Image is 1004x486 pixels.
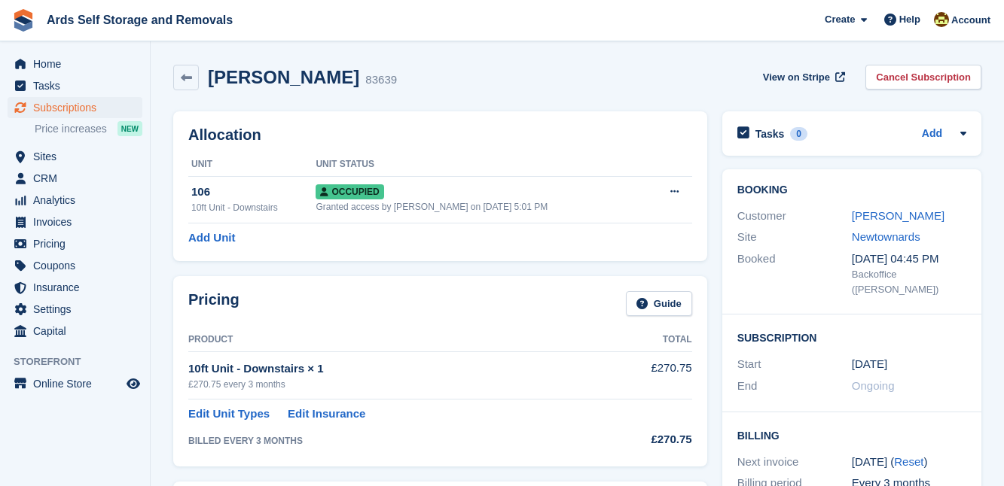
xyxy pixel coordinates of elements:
a: Price increases NEW [35,120,142,137]
a: [PERSON_NAME] [852,209,944,222]
span: Analytics [33,190,124,211]
th: Unit Status [316,153,646,177]
span: Create [825,12,855,27]
div: [DATE] ( ) [852,454,966,471]
h2: Billing [737,427,966,442]
a: Newtownards [852,230,920,243]
span: Invoices [33,211,124,232]
th: Product [188,328,597,352]
a: menu [8,168,142,189]
span: Home [33,53,124,74]
h2: Allocation [188,126,692,144]
div: 106 [191,184,316,201]
a: Edit Insurance [288,406,365,423]
div: Backoffice ([PERSON_NAME]) [852,267,966,296]
span: Ongoing [852,379,895,392]
span: Insurance [33,277,124,298]
div: NEW [117,121,142,136]
span: View on Stripe [763,70,830,85]
a: menu [8,97,142,118]
th: Total [597,328,691,352]
a: menu [8,277,142,298]
div: Site [737,229,852,246]
div: Start [737,356,852,373]
span: Pricing [33,233,124,254]
span: Settings [33,299,124,320]
a: menu [8,255,142,276]
td: £270.75 [597,351,691,399]
th: Unit [188,153,316,177]
a: Add Unit [188,229,235,247]
a: View on Stripe [757,65,848,90]
h2: Tasks [755,127,785,141]
span: Help [899,12,920,27]
div: Booked [737,251,852,297]
a: menu [8,320,142,342]
a: Cancel Subscription [865,65,981,90]
a: Preview store [124,375,142,393]
a: menu [8,146,142,167]
a: Guide [626,291,692,316]
div: 83639 [365,71,397,89]
span: Storefront [14,354,150,369]
div: £270.75 every 3 months [188,378,597,391]
span: Online Store [33,373,124,394]
h2: Subscription [737,330,966,345]
a: menu [8,211,142,232]
span: Price increases [35,122,107,136]
div: [DATE] 04:45 PM [852,251,966,268]
div: End [737,378,852,395]
div: Next invoice [737,454,852,471]
a: menu [8,373,142,394]
div: 10ft Unit - Downstairs × 1 [188,360,597,378]
div: 10ft Unit - Downstairs [191,201,316,214]
span: Sites [33,146,124,167]
div: 0 [790,127,807,141]
a: menu [8,75,142,96]
span: Account [951,13,990,28]
a: Reset [894,455,923,468]
a: Edit Unit Types [188,406,270,423]
img: Mark McFerran [934,12,949,27]
div: Customer [737,208,852,225]
div: £270.75 [597,431,691,448]
div: Granted access by [PERSON_NAME] on [DATE] 5:01 PM [316,200,646,214]
h2: Pricing [188,291,240,316]
a: menu [8,233,142,254]
h2: Booking [737,184,966,196]
span: CRM [33,168,124,189]
h2: [PERSON_NAME] [208,67,359,87]
span: Tasks [33,75,124,96]
time: 2025-05-03 00:00:00 UTC [852,356,887,373]
span: Subscriptions [33,97,124,118]
span: Occupied [316,184,383,199]
a: Add [922,126,942,143]
a: menu [8,53,142,74]
a: menu [8,190,142,211]
span: Capital [33,320,124,342]
div: BILLED EVERY 3 MONTHS [188,434,597,448]
a: Ards Self Storage and Removals [41,8,239,32]
img: stora-icon-8386f47178a22dfd0bd8f6a31ec36ba5ce8667c1dd55bd0f319d3a0aa187defe.svg [12,9,35,32]
span: Coupons [33,255,124,276]
a: menu [8,299,142,320]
